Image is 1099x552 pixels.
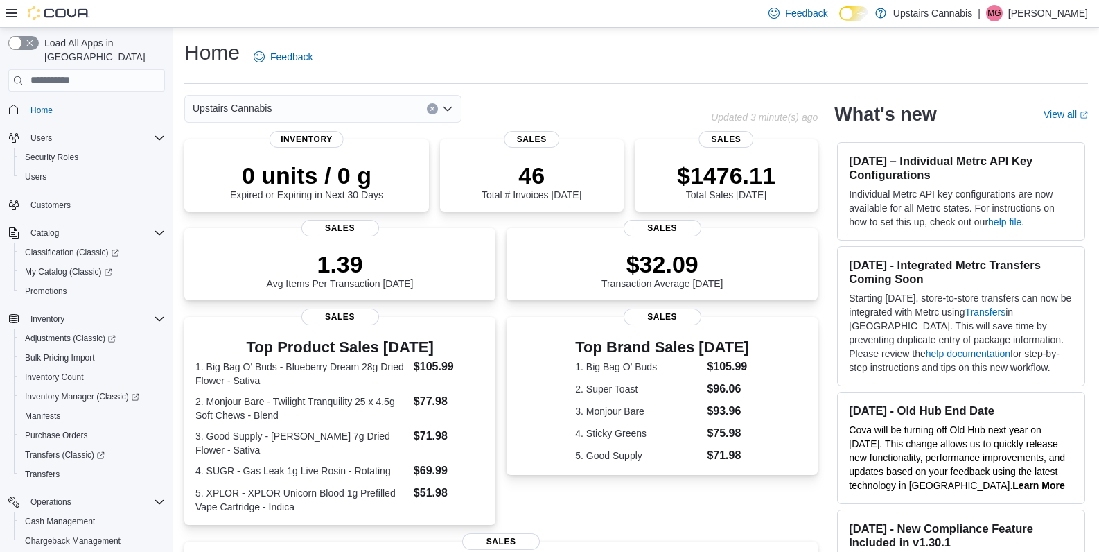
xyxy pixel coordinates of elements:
span: Security Roles [19,149,165,166]
button: Home [3,100,170,120]
span: Classification (Classic) [25,247,119,258]
a: Promotions [19,283,73,300]
span: Adjustments (Classic) [19,330,165,347]
h1: Home [184,39,240,67]
button: Inventory Count [14,368,170,387]
dd: $105.99 [414,359,484,375]
span: Feedback [785,6,827,20]
button: Users [14,167,170,187]
span: My Catalog (Classic) [25,266,112,277]
button: Clear input [427,103,438,114]
span: Operations [25,494,165,510]
a: Bulk Pricing Import [19,350,100,366]
dd: $71.98 [414,428,484,445]
span: Users [25,130,165,146]
span: Sales [624,309,701,325]
img: Cova [28,6,90,20]
a: Adjustments (Classic) [19,330,121,347]
button: Users [25,130,58,146]
dt: 3. Monjour Bare [575,404,701,418]
span: Inventory Manager (Classic) [25,391,139,402]
span: Sales [504,131,559,148]
div: Megan Gorham [986,5,1003,21]
button: Bulk Pricing Import [14,348,170,368]
span: Cova will be turning off Old Hub next year on [DATE]. This change allows us to quickly release ne... [849,424,1065,491]
a: Purchase Orders [19,427,94,444]
dt: 4. SUGR - Gas Leak 1g Live Rosin - Rotating [195,464,408,478]
span: Purchase Orders [19,427,165,444]
span: Transfers (Classic) [25,449,105,460]
span: Promotions [25,286,67,297]
a: Inventory Count [19,369,89,386]
span: Catalog [25,225,165,241]
p: Individual Metrc API key configurations are now available for all Metrc states. For instructions ... [849,187,1073,229]
span: Cash Management [19,513,165,530]
span: Transfers [19,466,165,483]
span: Chargeback Management [19,533,165,549]
a: Users [19,169,52,185]
dt: 1. Big Bag O' Buds [575,360,701,374]
span: Users [19,169,165,185]
span: Promotions [19,283,165,300]
dd: $69.99 [414,463,484,479]
p: Updated 3 minute(s) ago [711,112,818,123]
a: My Catalog (Classic) [14,262,170,282]
strong: Learn More [1012,480,1064,491]
span: Inventory Manager (Classic) [19,388,165,405]
span: Cash Management [25,516,95,527]
button: Catalog [25,225,64,241]
dd: $105.99 [707,359,749,375]
dd: $71.98 [707,447,749,464]
span: Inventory Count [25,372,84,383]
span: Home [25,101,165,119]
span: Sales [462,533,540,550]
button: Operations [25,494,77,510]
button: Security Roles [14,148,170,167]
span: Transfers [25,469,60,480]
h3: [DATE] - Old Hub End Date [849,404,1073,417]
div: Avg Items Per Transaction [DATE] [267,250,414,289]
h3: [DATE] - Integrated Metrc Transfers Coming Soon [849,258,1073,286]
span: Feedback [270,50,313,64]
h2: What's new [834,103,936,126]
span: Security Roles [25,152,78,163]
input: Dark Mode [839,6,868,21]
a: Chargeback Management [19,533,126,549]
dt: 2. Super Toast [575,382,701,396]
dd: $96.06 [707,381,749,397]
dt: 3. Good Supply - [PERSON_NAME] 7g Dried Flower - Sativa [195,429,408,457]
button: Users [3,128,170,148]
dd: $75.98 [707,425,749,442]
span: Manifests [25,411,60,422]
div: Expired or Expiring in Next 30 Days [230,162,383,200]
span: Bulk Pricing Import [25,352,95,363]
h3: [DATE] - New Compliance Feature Included in v1.30.1 [849,521,1073,549]
p: [PERSON_NAME] [1008,5,1088,21]
dd: $77.98 [414,393,484,410]
a: Transfers (Classic) [14,445,170,465]
span: Catalog [30,227,59,239]
span: Inventory [30,313,64,325]
a: Transfers (Classic) [19,447,110,463]
a: help documentation [926,348,1010,359]
span: MG [987,5,1001,21]
button: Open list of options [442,103,453,114]
span: Load All Apps in [GEOGRAPHIC_DATA] [39,36,165,64]
span: Home [30,105,53,116]
h3: [DATE] – Individual Metrc API Key Configurations [849,154,1073,182]
button: Transfers [14,465,170,484]
a: My Catalog (Classic) [19,264,118,280]
a: Cash Management [19,513,100,530]
a: Security Roles [19,149,84,166]
h3: Top Product Sales [DATE] [195,339,484,356]
a: help file [988,216,1021,227]
span: Sales [301,220,379,236]
button: Cash Management [14,512,170,531]
span: Manifests [19,408,165,424]
span: Purchase Orders [25,430,88,441]
dd: $51.98 [414,485,484,501]
a: Feedback [248,43,318,71]
svg: External link [1080,111,1088,119]
span: Inventory Count [19,369,165,386]
dt: 4. Sticky Greens [575,426,701,440]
